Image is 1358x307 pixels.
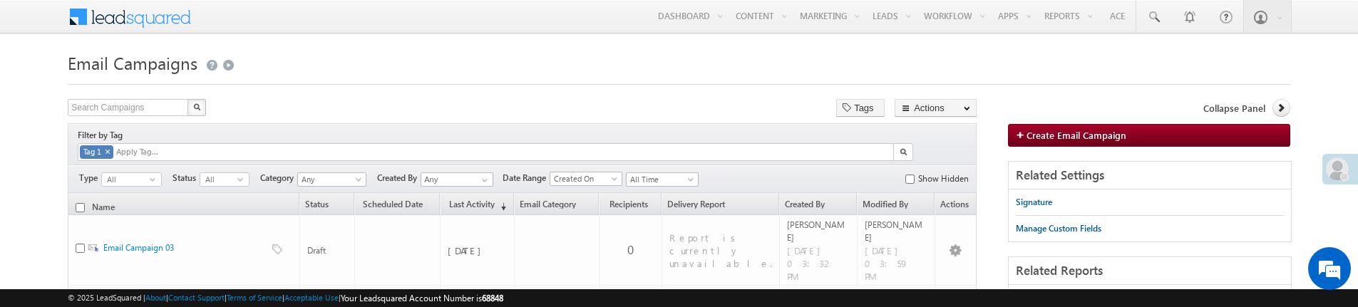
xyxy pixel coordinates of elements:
[115,146,200,158] input: Apply Tag...
[448,244,508,257] span: [DATE]
[79,172,101,184] span: Type
[260,172,297,184] span: Category
[361,200,426,209] span: Scheduled Date
[550,172,618,185] span: Created On
[300,200,354,214] a: Status
[68,51,197,74] span: Email Campaigns
[102,173,150,186] span: All
[1027,129,1126,141] span: Create Email Campaign
[836,99,885,117] button: Tags
[667,200,739,209] span: Delivery Report
[787,244,851,283] span: [DATE] 03:32 PM
[441,200,513,214] a: Last Activity(sorted descending)
[626,172,699,187] a: All Time
[355,200,438,214] a: Scheduled Date
[1016,222,1101,235] div: Manage Custom Fields
[600,200,661,214] a: Recipients
[341,293,503,303] span: Your Leadsquared Account Number is
[168,293,225,302] a: Contact Support
[1016,130,1027,139] img: add_icon.png
[377,172,421,184] span: Created By
[1203,102,1265,115] span: Collapse Panel
[865,244,929,283] span: [DATE] 03:59 PM
[550,172,622,186] a: Created On
[87,202,122,212] a: Name
[520,200,591,209] span: Email Category
[298,173,363,186] span: Any
[1016,196,1052,209] div: Signature
[78,128,128,143] div: Filter by Tag
[627,241,634,258] a: 0
[83,147,101,156] span: Tag 1
[237,176,249,182] span: select
[900,148,907,155] img: Search
[627,173,694,186] span: All Time
[918,172,969,185] label: Show Hidden
[227,293,282,302] a: Terms of Service
[76,203,85,212] input: Check all records
[935,200,976,214] span: Actions
[474,173,492,187] a: Show All Items
[1016,189,1052,215] a: Signature
[669,231,773,270] div: Report is currently unavailable.
[446,200,495,209] span: Last Activity
[1016,216,1101,241] a: Manage Custom Fields
[785,200,849,209] span: Created by (date)
[284,293,339,302] a: Acceptable Use
[503,172,550,184] span: Date Range
[1009,162,1291,189] div: Related Settings
[1009,257,1291,285] div: Related Reports
[272,244,282,254] img: tag-outline.png
[68,291,503,305] span: © 2025 LeadSquared | | | | |
[495,201,506,212] span: (sorted descending)
[787,219,851,244] div: [PERSON_NAME]
[173,172,200,184] span: Status
[895,99,977,117] button: Actions
[145,293,166,302] a: About
[1008,124,1290,147] a: Create Email Campaign
[863,200,927,209] span: Modified by (date)
[421,172,493,187] input: Type to Search
[297,172,366,187] a: Any
[150,176,161,182] span: select
[307,244,349,257] span: Draft
[193,103,200,110] img: Search
[482,293,503,303] span: 68848
[865,219,929,244] div: [PERSON_NAME]
[103,242,174,253] a: Email Campaign 03
[780,200,856,214] a: Created By
[200,173,237,186] span: All
[858,200,934,214] a: Modified By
